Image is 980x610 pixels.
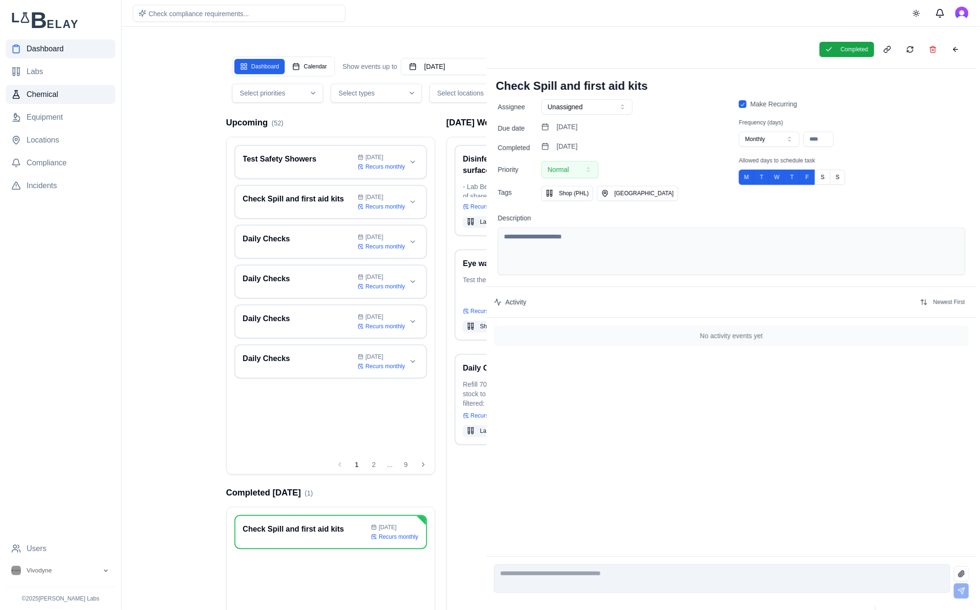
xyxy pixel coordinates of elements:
span: Recurs monthly [379,533,418,541]
label: Activity [505,297,526,307]
span: [DATE] [365,153,383,161]
h2: Completed [DATE] [226,486,313,499]
button: Messages [931,4,950,23]
span: Equipment [27,112,63,123]
span: Recurs monthly [365,203,405,210]
span: Compliance [27,157,66,169]
button: W [769,170,784,185]
button: 1 [349,457,364,472]
button: Expand card [407,156,419,168]
span: ( 52 ) [272,119,284,127]
button: Next page [416,457,431,472]
label: Description [498,214,531,222]
span: Recurs monthly [471,307,510,315]
button: [GEOGRAPHIC_DATA] [597,186,678,201]
img: Vivodyne [11,566,21,575]
p: - Lab Bench - Door handles - refrigerator handles -keyboards of shared lab laptops etc. [463,182,649,197]
h3: Daily Checks [243,353,355,364]
button: [DATE] [541,122,578,132]
span: Recurs monthly [365,243,405,250]
button: Expand card [407,276,419,287]
button: Calendar [287,59,333,74]
span: Recurs monthly [365,323,405,330]
img: Lois Tolvinski [955,7,969,20]
h2: Upcoming [226,116,284,129]
button: T [784,170,800,185]
h3: Daily Checks [243,233,355,245]
h3: Check Spill and first aid kits [243,524,368,535]
button: S [815,170,830,185]
span: ( 1 ) [305,489,313,497]
span: [DATE] [365,313,383,321]
span: Select locations [438,88,484,98]
button: F [800,170,815,185]
button: [DATE] [401,58,492,75]
p: © 2025 [PERSON_NAME] Labs [6,595,115,602]
span: Labs [27,66,43,77]
h3: Daily Checks [243,313,355,324]
span: [DATE] [365,353,383,361]
button: Expand card [407,196,419,208]
label: Frequency (days) [739,119,783,126]
button: Expand card [407,316,419,327]
h3: Eye wash station test [463,258,606,269]
span: Chemical [27,89,58,100]
button: 9 [399,457,414,472]
span: Recurs monthly [365,362,405,370]
span: Dashboard [27,43,64,55]
h3: Check Spill and first aid kits [243,193,355,205]
h1: Check Spill and first aid kits [494,76,969,95]
button: Toggle theme [908,5,925,22]
label: Completed [498,143,536,152]
button: [DATE] [541,142,578,151]
label: Allowed days to schedule task [739,157,815,164]
span: Check compliance requirements... [149,10,249,18]
span: Recurs daily [471,412,502,419]
h3: Test Safety Showers [243,153,355,165]
span: [DATE] [379,524,397,531]
button: Dashboard [234,59,285,74]
button: Expand card [407,236,419,248]
h3: Daily Checks [463,362,606,374]
button: Completed [820,42,874,57]
span: Make Recurring [750,99,797,109]
span: Incidents [27,180,57,191]
button: M [739,170,754,185]
span: [DATE] [365,233,383,241]
p: Refill 70% EtOH bottles Stock/refill consumables and note low stock to bring up from storage or r... [463,380,649,406]
h3: Daily Checks [243,273,355,285]
img: Lab Belay Logo [6,11,115,28]
span: Select types [339,88,375,98]
span: Shop (PHL) [480,323,510,330]
button: Newest First [916,295,969,310]
span: Lab (PHL) [480,218,506,226]
span: Locations [27,134,59,146]
button: S [830,170,845,185]
button: Shop (PHL) [541,186,593,201]
label: Priority [498,165,536,174]
button: 2 [366,457,382,472]
span: Recurs weekly [471,203,508,210]
h2: [DATE] Workboard [447,116,538,129]
span: Users [27,543,47,554]
span: [DATE] [365,273,383,281]
span: Recurs monthly [365,283,405,290]
p: Test the eye wash station [463,275,649,302]
span: ... [383,461,397,468]
button: Open organization switcher [6,562,115,579]
span: Recurs monthly [365,163,405,171]
button: Open user button [955,7,969,20]
div: No activity events yet [494,325,969,346]
span: Select priorities [240,88,286,98]
button: T [754,170,769,185]
h3: Disinfect/Wipe Down high-touch surfaces [463,153,606,176]
button: Expand card [407,356,419,367]
label: Assignee [498,102,536,112]
span: [DATE] [365,193,383,201]
span: Vivodyne [27,566,52,575]
button: Previous page [332,457,347,472]
label: Due date [498,124,536,133]
span: Lab (PHL) [480,427,506,435]
span: Show events up to [343,62,397,71]
label: Tags [498,186,536,197]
